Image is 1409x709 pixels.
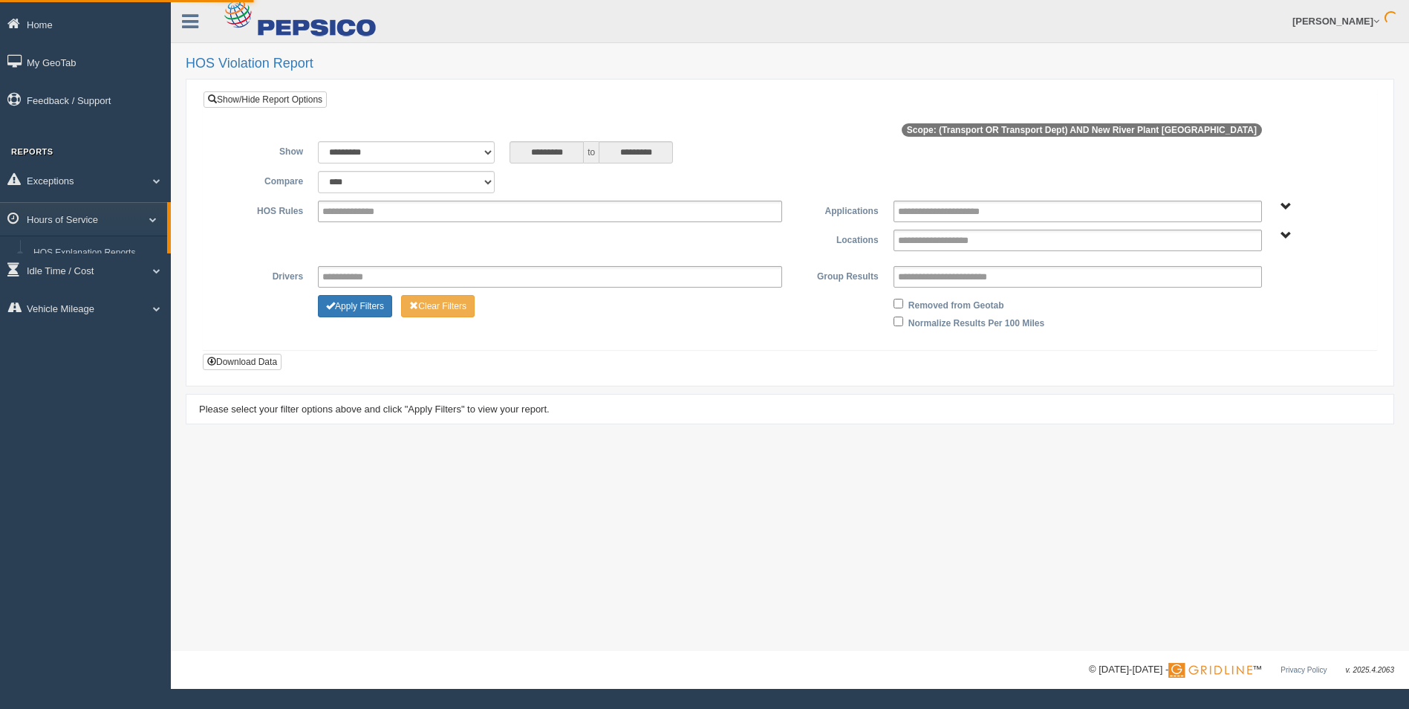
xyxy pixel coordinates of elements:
[204,91,327,108] a: Show/Hide Report Options
[1168,663,1252,678] img: Gridline
[790,230,886,247] label: Locations
[27,240,167,267] a: HOS Explanation Reports
[215,141,310,159] label: Show
[1281,666,1327,674] a: Privacy Policy
[902,123,1262,137] span: Scope: (Transport OR Transport Dept) AND New River Plant [GEOGRAPHIC_DATA]
[908,295,1004,313] label: Removed from Geotab
[1346,666,1394,674] span: v. 2025.4.2063
[215,171,310,189] label: Compare
[790,201,885,218] label: Applications
[215,266,310,284] label: Drivers
[203,354,282,370] button: Download Data
[790,266,885,284] label: Group Results
[401,295,475,317] button: Change Filter Options
[318,295,392,317] button: Change Filter Options
[584,141,599,164] span: to
[908,313,1044,331] label: Normalize Results Per 100 Miles
[199,404,550,415] span: Please select your filter options above and click "Apply Filters" to view your report.
[215,201,310,218] label: HOS Rules
[1089,662,1394,678] div: © [DATE]-[DATE] - ™
[186,56,1394,71] h2: HOS Violation Report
